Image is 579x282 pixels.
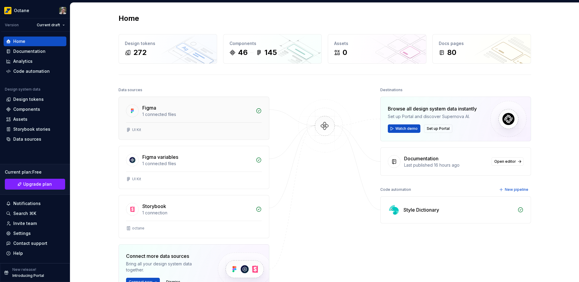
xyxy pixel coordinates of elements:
div: Last published 16 hours ago [404,162,488,168]
div: Data sources [119,86,142,94]
a: Invite team [4,219,66,228]
span: New pipeline [505,187,528,192]
div: Documentation [13,48,46,54]
div: Connect more data sources [126,252,207,260]
div: Browse all design system data instantly [388,105,477,112]
div: Components [229,40,315,46]
a: Design tokens [4,95,66,104]
span: Upgrade plan [23,181,52,187]
a: Figma1 connected filesUI Kit [119,97,269,140]
div: Docs pages [439,40,525,46]
a: Upgrade plan [5,179,65,190]
div: Components [13,106,40,112]
a: Home [4,37,66,46]
span: Current draft [37,23,60,27]
a: Settings [4,229,66,238]
button: Help [4,248,66,258]
div: Set up Portal and discover Supernova AI. [388,114,477,120]
div: Notifications [13,200,41,207]
div: Figma [142,104,156,111]
div: Code automation [380,185,411,194]
a: Storybook stories [4,124,66,134]
a: Figma variables1 connected filesUI Kit [119,146,269,189]
div: 80 [447,48,456,57]
button: Notifications [4,199,66,208]
span: Set up Portal [427,126,450,131]
a: Code automation [4,66,66,76]
div: UI Kit [132,127,141,132]
span: Open editor [494,159,516,164]
div: Search ⌘K [13,210,36,216]
a: Analytics [4,56,66,66]
div: 272 [133,48,147,57]
div: Design tokens [125,40,211,46]
div: Octane [14,8,29,14]
div: Current plan : Free [5,169,65,175]
div: 46 [238,48,248,57]
p: Introducing Portal [12,273,44,278]
button: Current draft [34,21,68,29]
button: OctaneTiago [1,4,69,17]
div: Documentation [404,155,438,162]
a: Components46145 [223,34,322,64]
div: Storybook [142,203,166,210]
div: octane [132,226,144,231]
div: Contact support [13,240,47,246]
div: Analytics [13,58,33,64]
div: Settings [13,230,31,236]
img: e8093afa-4b23-4413-bf51-00cde92dbd3f.png [4,7,11,14]
div: Design system data [5,87,40,92]
div: UI Kit [132,177,141,181]
button: Set up Portal [424,124,452,133]
button: New pipeline [497,185,531,194]
div: 1 connected files [142,111,252,117]
button: Search ⌘K [4,209,66,218]
div: Home [13,38,25,44]
a: Data sources [4,134,66,144]
div: Bring all your design system data together. [126,261,207,273]
div: Destinations [380,86,403,94]
div: Storybook stories [13,126,50,132]
a: Components [4,104,66,114]
div: 0 [343,48,347,57]
a: Open editor [492,157,524,166]
div: Assets [13,116,27,122]
button: Watch demo [388,124,420,133]
div: 145 [264,48,277,57]
div: Style Dictionary [403,206,439,213]
span: Watch demo [395,126,418,131]
a: Assets0 [328,34,426,64]
div: Code automation [13,68,50,74]
h2: Home [119,14,139,23]
div: 1 connection [142,210,252,216]
div: Design tokens [13,96,44,102]
div: Assets [334,40,420,46]
p: New release! [12,267,36,272]
a: Documentation [4,46,66,56]
div: Version [5,23,19,27]
div: Invite team [13,220,37,226]
img: Tiago [59,7,66,14]
a: Design tokens272 [119,34,217,64]
a: Docs pages80 [432,34,531,64]
a: Assets [4,114,66,124]
div: 1 connected files [142,161,252,167]
div: Figma variables [142,153,178,161]
a: Storybook1 connectionoctane [119,195,269,238]
div: Help [13,250,23,256]
div: Data sources [13,136,41,142]
button: Contact support [4,239,66,248]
